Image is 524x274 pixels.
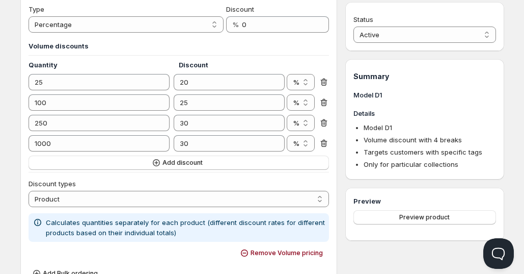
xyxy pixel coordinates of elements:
[162,159,203,167] span: Add discount
[483,238,514,269] iframe: Help Scout Beacon - Open
[353,15,373,23] span: Status
[236,246,329,260] button: Remove Volume pricing
[226,5,254,13] span: Discount
[364,123,392,132] span: Model D1
[232,20,239,29] span: %
[353,108,495,118] h3: Details
[364,160,458,168] span: Only for particular collections
[364,136,462,144] span: Volume discount with 4 breaks
[179,60,288,70] h4: Discount
[29,180,76,188] span: Discount types
[29,60,179,70] h4: Quantity
[46,217,325,238] p: Calculates quantities separately for each product (different discount rates for different product...
[353,210,495,225] button: Preview product
[251,249,323,257] span: Remove Volume pricing
[399,213,450,221] span: Preview product
[353,90,495,100] h3: Model D1
[364,148,482,156] span: Targets customers with specific tags
[353,196,495,206] h3: Preview
[353,71,495,82] h1: Summary
[29,5,44,13] span: Type
[29,156,329,170] button: Add discount
[29,41,329,51] h3: Volume discounts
